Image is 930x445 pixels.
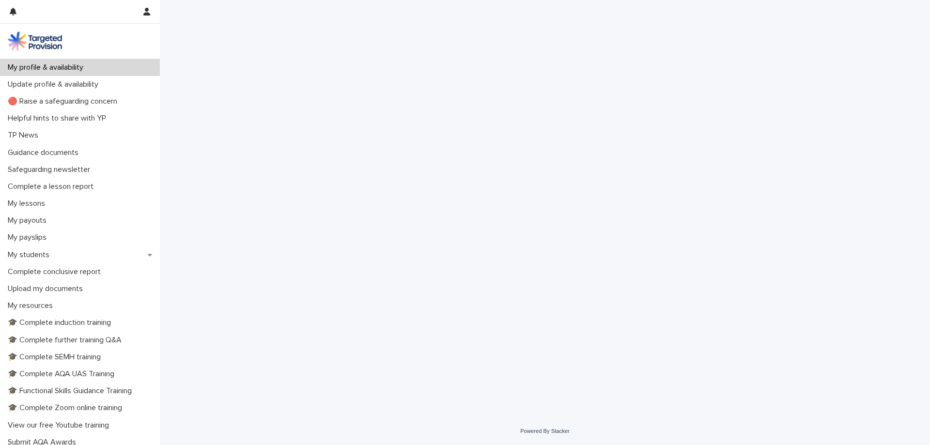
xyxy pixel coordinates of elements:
[8,31,62,51] img: M5nRWzHhSzIhMunXDL62
[4,233,54,242] p: My payslips
[4,301,61,310] p: My resources
[4,199,53,208] p: My lessons
[4,318,119,327] p: 🎓 Complete induction training
[4,369,122,379] p: 🎓 Complete AQA UAS Training
[4,284,91,293] p: Upload my documents
[4,80,106,89] p: Update profile & availability
[4,114,114,123] p: Helpful hints to share with YP
[520,428,569,434] a: Powered By Stacker
[4,165,98,174] p: Safeguarding newsletter
[4,63,91,72] p: My profile & availability
[4,421,117,430] p: View our free Youtube training
[4,403,130,413] p: 🎓 Complete Zoom online training
[4,386,139,396] p: 🎓 Functional Skills Guidance Training
[4,336,129,345] p: 🎓 Complete further training Q&A
[4,182,101,191] p: Complete a lesson report
[4,131,46,140] p: TP News
[4,148,86,157] p: Guidance documents
[4,216,54,225] p: My payouts
[4,97,125,106] p: 🔴 Raise a safeguarding concern
[4,353,108,362] p: 🎓 Complete SEMH training
[4,267,108,276] p: Complete conclusive report
[4,250,57,260] p: My students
